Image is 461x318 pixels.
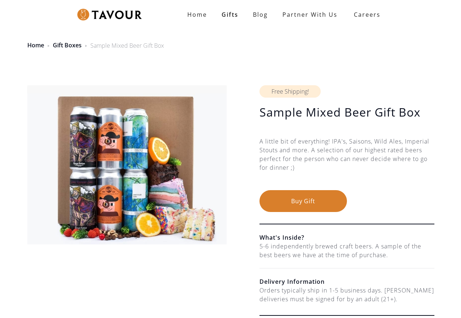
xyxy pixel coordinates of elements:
a: Blog [246,7,275,22]
h6: Delivery Information [259,277,434,286]
a: partner with us [275,7,345,22]
h1: Sample Mixed Beer Gift Box [259,105,434,119]
strong: Careers [354,7,380,22]
h6: What's Inside? [259,233,434,242]
a: Careers [345,4,386,25]
a: Home [27,41,44,49]
button: Buy Gift [259,190,347,212]
a: Gift Boxes [53,41,82,49]
div: Free Shipping! [259,85,321,98]
div: Orders typically ship in 1-5 business days. [PERSON_NAME] deliveries must be signed for by an adu... [259,286,434,303]
div: A little bit of everything! IPA's, Saisons, Wild Ales, Imperial Stouts and more. A selection of o... [259,137,434,190]
div: 5-6 independently brewed craft beers. A sample of the best beers we have at the time of purchase. [259,242,434,259]
strong: Home [187,11,207,19]
a: Home [180,7,214,22]
div: Sample Mixed Beer Gift Box [90,41,164,50]
a: Gifts [214,7,246,22]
